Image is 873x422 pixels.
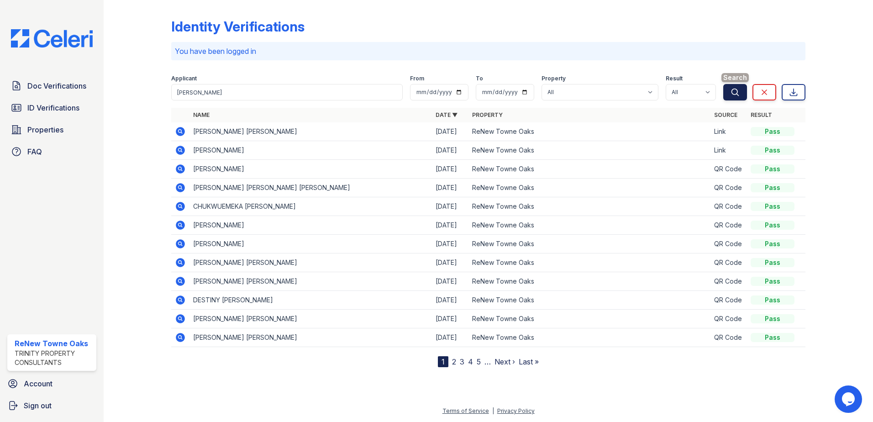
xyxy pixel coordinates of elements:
[27,124,63,135] span: Properties
[189,253,432,272] td: [PERSON_NAME] [PERSON_NAME]
[468,357,473,366] a: 4
[193,111,210,118] a: Name
[710,310,747,328] td: QR Code
[751,277,794,286] div: Pass
[7,77,96,95] a: Doc Verifications
[410,75,424,82] label: From
[721,73,749,82] span: Search
[4,375,100,393] a: Account
[751,221,794,230] div: Pass
[189,291,432,310] td: DESTINY [PERSON_NAME]
[710,160,747,179] td: QR Code
[494,357,515,366] a: Next ›
[432,253,468,272] td: [DATE]
[432,328,468,347] td: [DATE]
[432,197,468,216] td: [DATE]
[171,75,197,82] label: Applicant
[468,328,711,347] td: ReNew Towne Oaks
[468,235,711,253] td: ReNew Towne Oaks
[15,349,93,367] div: Trinity Property Consultants
[468,291,711,310] td: ReNew Towne Oaks
[497,407,535,414] a: Privacy Policy
[468,310,711,328] td: ReNew Towne Oaks
[484,356,491,367] span: …
[452,357,456,366] a: 2
[710,122,747,141] td: Link
[751,202,794,211] div: Pass
[468,272,711,291] td: ReNew Towne Oaks
[477,357,481,366] a: 5
[432,179,468,197] td: [DATE]
[432,122,468,141] td: [DATE]
[15,338,93,349] div: ReNew Towne Oaks
[835,385,864,413] iframe: chat widget
[468,197,711,216] td: ReNew Towne Oaks
[436,111,458,118] a: Date ▼
[460,357,464,366] a: 3
[476,75,483,82] label: To
[24,400,52,411] span: Sign out
[432,272,468,291] td: [DATE]
[171,84,403,100] input: Search by name or phone number
[751,295,794,305] div: Pass
[751,127,794,136] div: Pass
[189,179,432,197] td: [PERSON_NAME] [PERSON_NAME] [PERSON_NAME]
[710,253,747,272] td: QR Code
[751,146,794,155] div: Pass
[27,146,42,157] span: FAQ
[432,216,468,235] td: [DATE]
[468,141,711,160] td: ReNew Towne Oaks
[438,356,448,367] div: 1
[189,216,432,235] td: [PERSON_NAME]
[4,29,100,47] img: CE_Logo_Blue-a8612792a0a2168367f1c8372b55b34899dd931a85d93a1a3d3e32e68fde9ad4.png
[189,141,432,160] td: [PERSON_NAME]
[7,99,96,117] a: ID Verifications
[24,378,53,389] span: Account
[27,80,86,91] span: Doc Verifications
[751,258,794,267] div: Pass
[4,396,100,415] a: Sign out
[710,141,747,160] td: Link
[432,235,468,253] td: [DATE]
[710,272,747,291] td: QR Code
[189,160,432,179] td: [PERSON_NAME]
[432,291,468,310] td: [DATE]
[542,75,566,82] label: Property
[751,111,772,118] a: Result
[751,314,794,323] div: Pass
[519,357,539,366] a: Last »
[171,18,305,35] div: Identity Verifications
[175,46,802,57] p: You have been logged in
[189,328,432,347] td: [PERSON_NAME] [PERSON_NAME]
[468,160,711,179] td: ReNew Towne Oaks
[432,310,468,328] td: [DATE]
[468,216,711,235] td: ReNew Towne Oaks
[751,164,794,174] div: Pass
[468,179,711,197] td: ReNew Towne Oaks
[492,407,494,414] div: |
[432,141,468,160] td: [DATE]
[751,239,794,248] div: Pass
[189,310,432,328] td: [PERSON_NAME] [PERSON_NAME]
[7,142,96,161] a: FAQ
[714,111,737,118] a: Source
[751,333,794,342] div: Pass
[189,235,432,253] td: [PERSON_NAME]
[432,160,468,179] td: [DATE]
[7,121,96,139] a: Properties
[189,272,432,291] td: [PERSON_NAME] [PERSON_NAME]
[710,291,747,310] td: QR Code
[751,183,794,192] div: Pass
[666,75,683,82] label: Result
[710,179,747,197] td: QR Code
[468,122,711,141] td: ReNew Towne Oaks
[468,253,711,272] td: ReNew Towne Oaks
[189,122,432,141] td: [PERSON_NAME] [PERSON_NAME]
[710,197,747,216] td: QR Code
[189,197,432,216] td: CHUKWUEMEKA [PERSON_NAME]
[710,216,747,235] td: QR Code
[472,111,503,118] a: Property
[723,84,747,100] button: Search
[710,328,747,347] td: QR Code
